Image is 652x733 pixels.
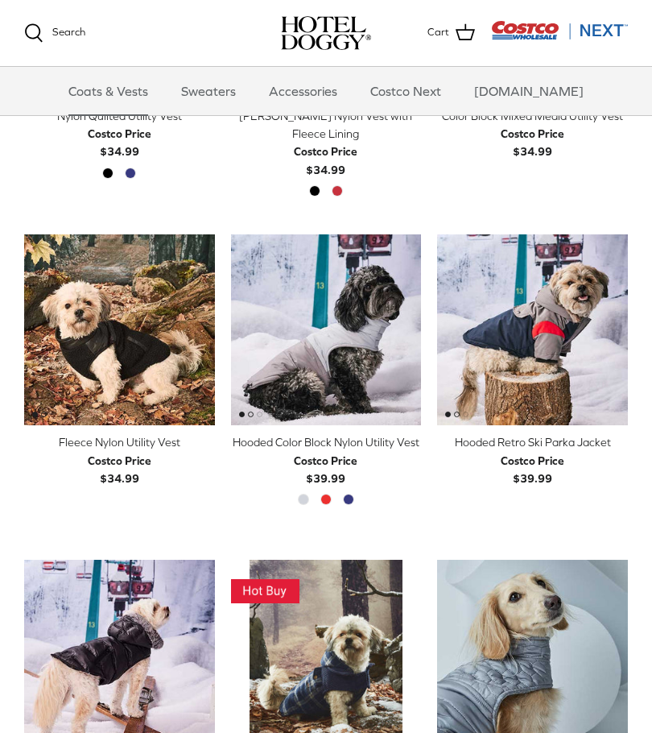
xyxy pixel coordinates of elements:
[427,23,475,43] a: Cart
[88,452,151,485] b: $34.99
[231,433,422,451] div: Hooded Color Block Nylon Utility Vest
[491,31,628,43] a: Visit Costco Next
[437,107,628,125] div: Color Block Mixed Media Utility Vest
[24,234,215,425] a: Fleece Nylon Utility Vest
[231,107,422,180] a: [PERSON_NAME] Nylon Vest with Fleece Lining Costco Price$34.99
[294,143,357,160] div: Costco Price
[437,107,628,161] a: Color Block Mixed Media Utility Vest Costco Price$34.99
[294,452,357,485] b: $39.99
[167,67,250,115] a: Sweaters
[24,107,215,161] a: Nylon Quilted Utility Vest Costco Price$34.99
[24,107,215,125] div: Nylon Quilted Utility Vest
[54,67,163,115] a: Coats & Vests
[88,452,151,470] div: Costco Price
[281,16,371,50] a: hoteldoggy.com hoteldoggycom
[427,24,449,41] span: Cart
[437,234,628,425] a: Hooded Retro Ski Parka Jacket
[437,433,628,487] a: Hooded Retro Ski Parka Jacket Costco Price$39.99
[231,107,422,143] div: [PERSON_NAME] Nylon Vest with Fleece Lining
[231,579,299,604] img: This Item Is A Hot Buy! Get it While the Deal is Good!
[24,433,215,487] a: Fleece Nylon Utility Vest Costco Price$34.99
[294,452,357,470] div: Costco Price
[88,125,151,143] div: Costco Price
[231,433,422,487] a: Hooded Color Block Nylon Utility Vest Costco Price$39.99
[294,143,357,176] b: $34.99
[24,23,85,43] a: Search
[254,67,352,115] a: Accessories
[501,125,564,158] b: $34.99
[501,452,564,470] div: Costco Price
[281,16,371,50] img: hoteldoggycom
[460,67,598,115] a: [DOMAIN_NAME]
[88,125,151,158] b: $34.99
[356,67,456,115] a: Costco Next
[491,20,628,40] img: Costco Next
[24,433,215,451] div: Fleece Nylon Utility Vest
[501,452,564,485] b: $39.99
[231,234,422,425] a: Hooded Color Block Nylon Utility Vest
[437,433,628,451] div: Hooded Retro Ski Parka Jacket
[501,125,564,143] div: Costco Price
[52,26,85,38] span: Search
